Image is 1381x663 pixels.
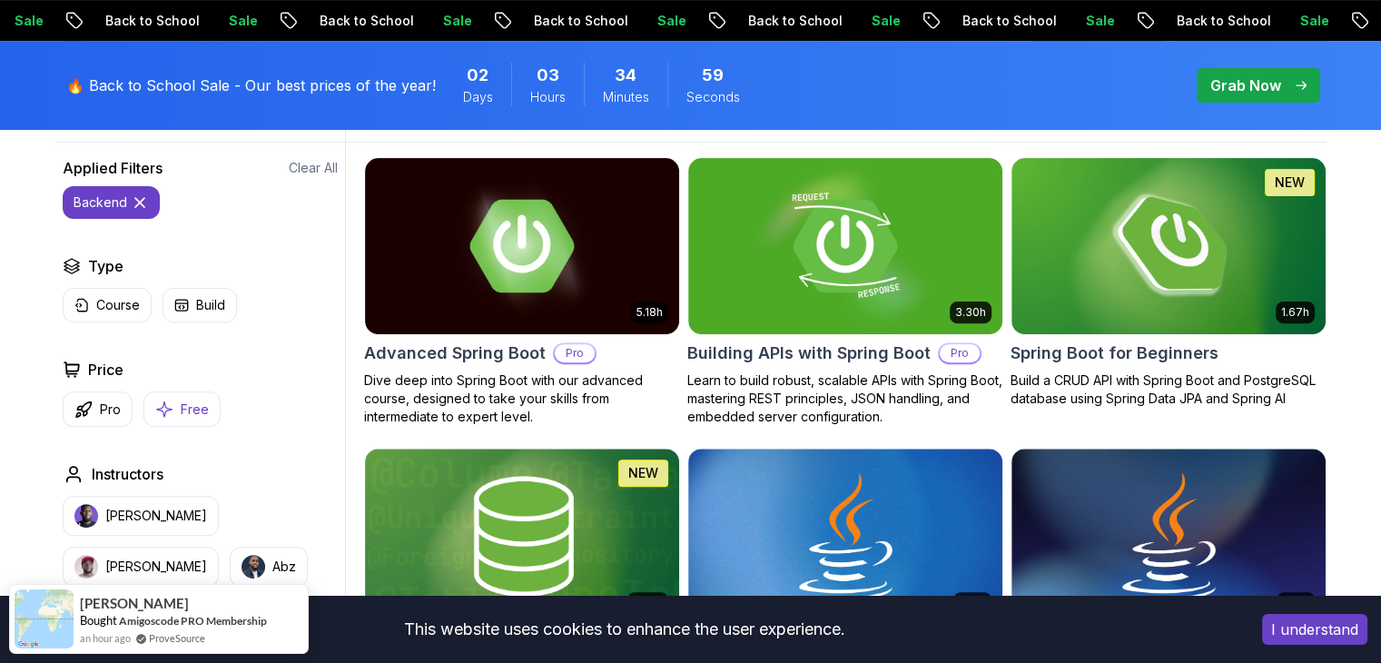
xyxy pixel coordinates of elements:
[242,555,265,579] img: instructor img
[636,305,663,320] p: 5.18h
[1269,12,1327,30] p: Sale
[88,359,123,381] h2: Price
[686,88,740,106] span: Seconds
[181,401,209,419] p: Free
[603,88,649,106] span: Minutes
[196,296,225,314] p: Build
[467,63,488,88] span: 2 Days
[1011,449,1326,625] img: Java for Developers card
[628,464,658,482] p: NEW
[687,371,1003,426] p: Learn to build robust, scalable APIs with Spring Boot, mastering REST principles, JSON handling, ...
[365,158,679,334] img: Advanced Spring Boot card
[1281,305,1309,320] p: 1.67h
[63,157,163,179] h2: Applied Filters
[841,12,899,30] p: Sale
[1011,158,1326,334] img: Spring Boot for Beginners card
[143,391,221,427] button: Free
[503,12,626,30] p: Back to School
[198,12,256,30] p: Sale
[14,609,1235,649] div: This website uses cookies to enhance the user experience.
[63,547,219,587] button: instructor img[PERSON_NAME]
[100,401,121,419] p: Pro
[364,157,680,426] a: Advanced Spring Boot card5.18hAdvanced Spring BootProDive deep into Spring Boot with our advanced...
[955,305,986,320] p: 3.30h
[272,558,296,576] p: Abz
[105,507,207,525] p: [PERSON_NAME]
[163,288,237,322] button: Build
[1011,157,1327,408] a: Spring Boot for Beginners card1.67hNEWSpring Boot for BeginnersBuild a CRUD API with Spring Boot ...
[149,632,205,644] a: ProveSource
[1011,371,1327,408] p: Build a CRUD API with Spring Boot and PostgreSQL database using Spring Data JPA and Spring AI
[289,12,412,30] p: Back to School
[74,193,127,212] p: backend
[1210,74,1281,96] p: Grab Now
[63,496,219,536] button: instructor img[PERSON_NAME]
[463,88,493,106] span: Days
[74,555,98,579] img: instructor img
[80,630,131,646] span: an hour ago
[412,12,470,30] p: Sale
[1262,614,1367,645] button: Accept cookies
[365,449,679,625] img: Spring Data JPA card
[88,255,123,277] h2: Type
[364,371,680,426] p: Dive deep into Spring Boot with our advanced course, designed to take your skills from intermedia...
[63,186,160,219] button: backend
[615,63,636,88] span: 34 Minutes
[537,63,559,88] span: 3 Hours
[80,596,189,611] span: [PERSON_NAME]
[687,341,931,366] h2: Building APIs with Spring Boot
[1146,12,1269,30] p: Back to School
[1055,12,1113,30] p: Sale
[688,449,1002,625] img: Java for Beginners card
[74,504,98,528] img: instructor img
[702,63,724,88] span: 59 Seconds
[289,159,338,177] button: Clear All
[96,296,140,314] p: Course
[230,547,308,587] button: instructor imgAbz
[940,344,980,362] p: Pro
[80,613,117,628] span: Bought
[119,614,267,628] a: Amigoscode PRO Membership
[626,12,685,30] p: Sale
[63,288,152,322] button: Course
[1011,341,1218,366] h2: Spring Boot for Beginners
[1275,173,1305,192] p: NEW
[105,558,207,576] p: [PERSON_NAME]
[66,74,436,96] p: 🔥 Back to School Sale - Our best prices of the year!
[932,12,1055,30] p: Back to School
[688,158,1002,334] img: Building APIs with Spring Boot card
[530,88,566,106] span: Hours
[687,157,1003,426] a: Building APIs with Spring Boot card3.30hBuilding APIs with Spring BootProLearn to build robust, s...
[92,463,163,485] h2: Instructors
[555,344,595,362] p: Pro
[63,391,133,427] button: Pro
[74,12,198,30] p: Back to School
[15,589,74,648] img: provesource social proof notification image
[364,341,546,366] h2: Advanced Spring Boot
[717,12,841,30] p: Back to School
